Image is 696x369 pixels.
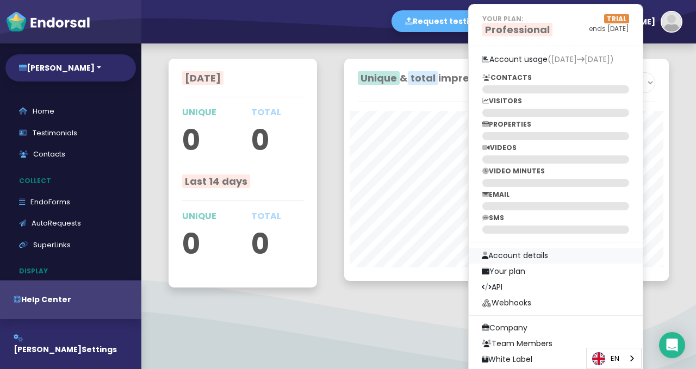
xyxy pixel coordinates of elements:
p: UNIQUE [182,210,235,223]
p: Collect [5,171,141,191]
p: YOUR PLAN: [482,14,552,24]
a: API [469,279,643,295]
a: EN [587,348,641,368]
p: VISITORS [482,96,629,106]
a: Your plan [469,264,643,279]
span: TRIAL [604,14,629,23]
p: Display [5,261,141,282]
p: 0 [251,119,304,161]
p: 0 [251,223,304,265]
img: endorsal-logo-white@2x.png [5,11,90,33]
button: [PERSON_NAME] [5,54,136,82]
a: Account usage [469,52,643,67]
a: Home [5,101,136,122]
p: CONTACTS [482,73,629,83]
a: AutoRequests [5,212,136,234]
img: default-avatar.jpg [662,12,681,32]
div: Language [586,348,642,369]
span: total [408,71,438,85]
button: Request testimonial [391,10,511,32]
p: UNIQUE [182,106,235,119]
span: Professional [482,23,552,36]
p: ends [DATE] [569,24,629,34]
a: White Label [469,352,643,367]
p: VIDEO MINUTES [482,166,629,176]
a: Contacts [5,143,136,165]
a: Company [469,320,643,336]
a: Account details [469,248,643,264]
a: Webhooks [469,295,643,311]
p: SMS [482,213,629,223]
a: Testimonials [5,122,136,144]
p: EMAIL [482,190,629,199]
p: 0 [182,119,235,161]
p: 0 [182,223,235,265]
a: Team Members [469,336,643,352]
span: [DATE] [182,71,223,85]
span: ([DATE] [DATE]) [548,54,614,65]
span: [PERSON_NAME] [14,344,82,355]
a: EndoForms [5,191,136,213]
p: VIDEOS [482,143,629,153]
div: Open Intercom Messenger [659,332,685,358]
p: TOTAL [251,106,304,119]
aside: Language selected: English [586,348,642,369]
span: Unique [358,71,400,85]
a: SuperLinks [5,234,136,256]
p: PROPERTIES [482,120,629,129]
span: Last 14 days [182,174,250,188]
h4: & impressions [358,72,501,84]
p: TOTAL [251,210,304,223]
